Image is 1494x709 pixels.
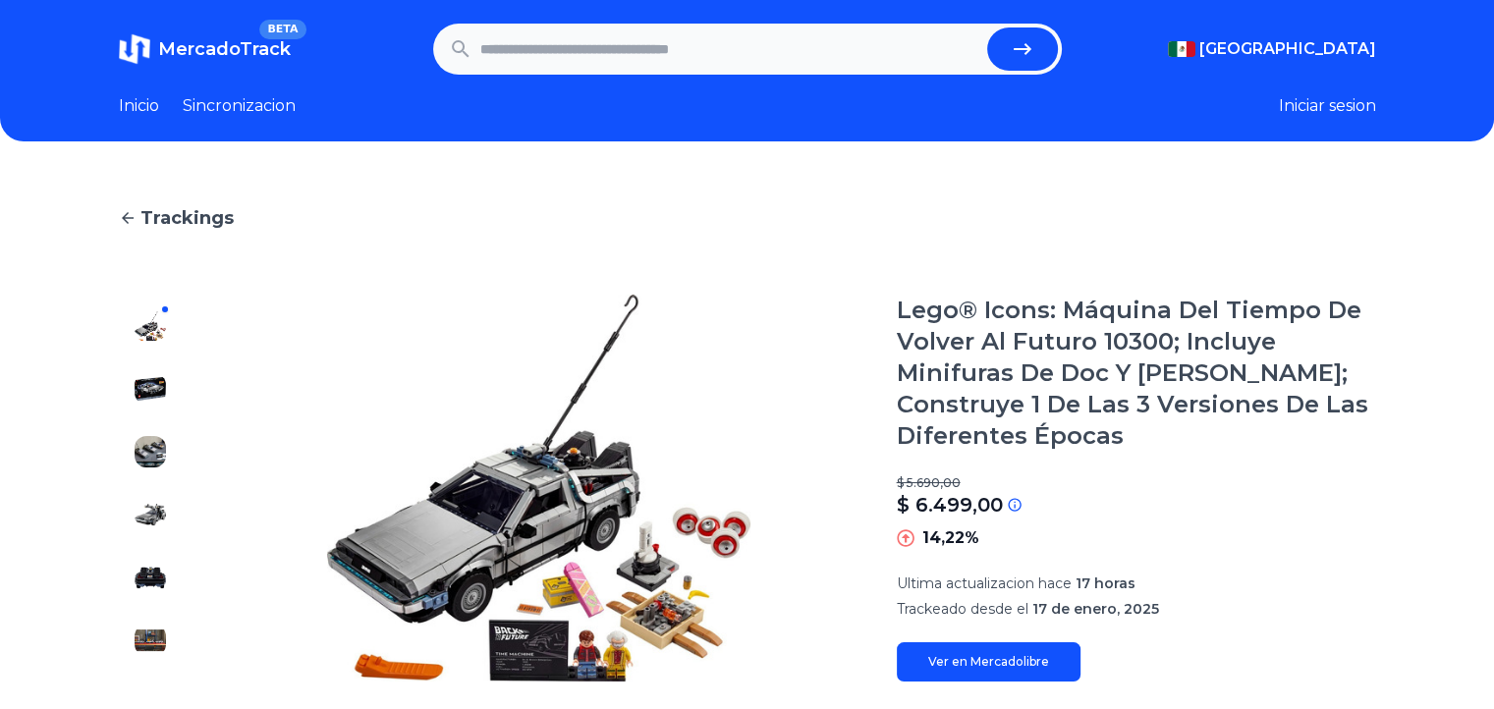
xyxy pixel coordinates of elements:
img: Mexico [1168,41,1195,57]
p: $ 5.690,00 [897,475,1376,491]
img: Lego® Icons: Máquina Del Tiempo De Volver Al Futuro 10300; Incluye Minifuras De Doc Y Marty Mcfly... [135,310,166,342]
button: Iniciar sesion [1279,94,1376,118]
img: Lego® Icons: Máquina Del Tiempo De Volver Al Futuro 10300; Incluye Minifuras De Doc Y Marty Mcfly... [135,436,166,467]
img: Lego® Icons: Máquina Del Tiempo De Volver Al Futuro 10300; Incluye Minifuras De Doc Y Marty Mcfly... [135,499,166,530]
span: Trackings [140,204,234,232]
span: [GEOGRAPHIC_DATA] [1199,37,1376,61]
a: MercadoTrackBETA [119,33,291,65]
a: Inicio [119,94,159,118]
img: Lego® Icons: Máquina Del Tiempo De Volver Al Futuro 10300; Incluye Minifuras De Doc Y Marty Mcfly... [221,295,858,682]
a: Trackings [119,204,1376,232]
button: [GEOGRAPHIC_DATA] [1168,37,1376,61]
span: BETA [259,20,305,39]
img: Lego® Icons: Máquina Del Tiempo De Volver Al Futuro 10300; Incluye Minifuras De Doc Y Marty Mcfly... [135,625,166,656]
a: Sincronizacion [183,94,296,118]
p: $ 6.499,00 [897,491,1003,518]
span: 17 de enero, 2025 [1032,600,1159,618]
img: Lego® Icons: Máquina Del Tiempo De Volver Al Futuro 10300; Incluye Minifuras De Doc Y Marty Mcfly... [135,562,166,593]
span: 17 horas [1076,574,1135,592]
span: Trackeado desde el [897,600,1028,618]
span: Ultima actualizacion hace [897,574,1072,592]
p: 14,22% [922,526,979,550]
h1: Lego® Icons: Máquina Del Tiempo De Volver Al Futuro 10300; Incluye Minifuras De Doc Y [PERSON_NAM... [897,295,1376,452]
a: Ver en Mercadolibre [897,642,1080,682]
img: Lego® Icons: Máquina Del Tiempo De Volver Al Futuro 10300; Incluye Minifuras De Doc Y Marty Mcfly... [135,373,166,405]
span: MercadoTrack [158,38,291,60]
img: MercadoTrack [119,33,150,65]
